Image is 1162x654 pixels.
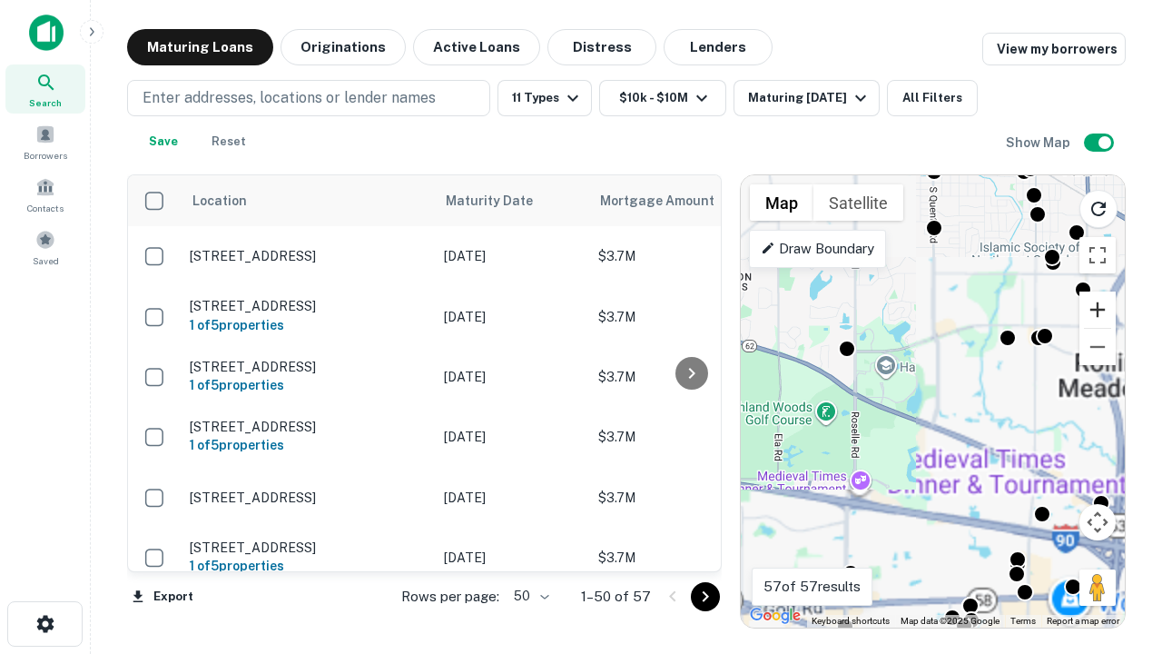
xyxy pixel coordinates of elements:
[5,117,85,166] a: Borrowers
[741,175,1125,628] div: 0 0
[901,616,1000,626] span: Map data ©2025 Google
[190,490,426,506] p: [STREET_ADDRESS]
[134,124,192,160] button: Save your search to get updates of matches that match your search criteria.
[190,375,426,395] h6: 1 of 5 properties
[1010,616,1036,626] a: Terms (opens in new tab)
[664,29,773,65] button: Lenders
[435,175,589,226] th: Maturity Date
[887,80,978,116] button: All Filters
[192,190,247,212] span: Location
[1006,133,1073,153] h6: Show Map
[598,367,780,387] p: $3.7M
[581,586,651,608] p: 1–50 of 57
[761,238,874,260] p: Draw Boundary
[190,298,426,314] p: [STREET_ADDRESS]
[190,556,426,576] h6: 1 of 5 properties
[446,190,556,212] span: Maturity Date
[598,488,780,508] p: $3.7M
[413,29,540,65] button: Active Loans
[598,548,780,568] p: $3.7M
[748,87,871,109] div: Maturing [DATE]
[143,87,436,109] p: Enter addresses, locations or lender names
[507,583,552,609] div: 50
[190,315,426,335] h6: 1 of 5 properties
[547,29,656,65] button: Distress
[281,29,406,65] button: Originations
[29,95,62,110] span: Search
[813,184,903,221] button: Show satellite imagery
[444,367,580,387] p: [DATE]
[127,583,198,610] button: Export
[812,615,890,628] button: Keyboard shortcuts
[444,488,580,508] p: [DATE]
[599,80,726,116] button: $10k - $10M
[24,148,67,163] span: Borrowers
[1047,616,1119,626] a: Report a map error
[691,582,720,611] button: Go to next page
[401,586,499,608] p: Rows per page:
[127,29,273,65] button: Maturing Loans
[29,15,64,51] img: capitalize-icon.png
[127,80,490,116] button: Enter addresses, locations or lender names
[5,64,85,114] a: Search
[5,170,85,219] a: Contacts
[1071,509,1162,596] iframe: Chat Widget
[190,359,426,375] p: [STREET_ADDRESS]
[1079,504,1116,540] button: Map camera controls
[1079,237,1116,273] button: Toggle fullscreen view
[750,184,813,221] button: Show street map
[444,246,580,266] p: [DATE]
[734,80,880,116] button: Maturing [DATE]
[190,419,426,435] p: [STREET_ADDRESS]
[982,33,1126,65] a: View my borrowers
[598,307,780,327] p: $3.7M
[181,175,435,226] th: Location
[190,435,426,455] h6: 1 of 5 properties
[444,427,580,447] p: [DATE]
[190,248,426,264] p: [STREET_ADDRESS]
[745,604,805,628] img: Google
[444,548,580,568] p: [DATE]
[598,246,780,266] p: $3.7M
[763,576,861,598] p: 57 of 57 results
[200,124,258,160] button: Reset
[497,80,592,116] button: 11 Types
[27,201,64,215] span: Contacts
[598,427,780,447] p: $3.7M
[589,175,789,226] th: Mortgage Amount
[600,190,738,212] span: Mortgage Amount
[1079,292,1116,328] button: Zoom in
[5,223,85,272] a: Saved
[1079,329,1116,365] button: Zoom out
[190,540,426,556] p: [STREET_ADDRESS]
[444,307,580,327] p: [DATE]
[33,253,59,268] span: Saved
[1079,190,1118,228] button: Reload search area
[745,604,805,628] a: Open this area in Google Maps (opens a new window)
